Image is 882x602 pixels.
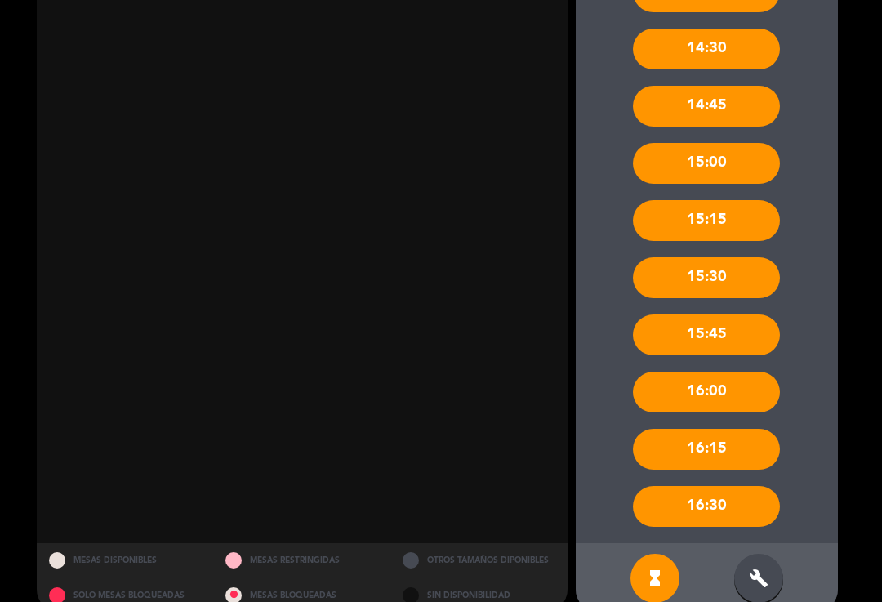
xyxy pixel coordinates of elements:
div: 14:45 [633,86,780,127]
div: 15:15 [633,200,780,241]
div: 16:15 [633,429,780,470]
div: 15:00 [633,143,780,184]
i: build [749,569,768,588]
div: 16:30 [633,486,780,527]
div: 15:45 [633,314,780,355]
div: 16:00 [633,372,780,412]
div: MESAS RESTRINGIDAS [213,543,390,578]
i: hourglass_full [645,569,665,588]
div: OTROS TAMAÑOS DIPONIBLES [390,543,568,578]
div: MESAS DISPONIBLES [37,543,214,578]
div: 15:30 [633,257,780,298]
div: 14:30 [633,29,780,69]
